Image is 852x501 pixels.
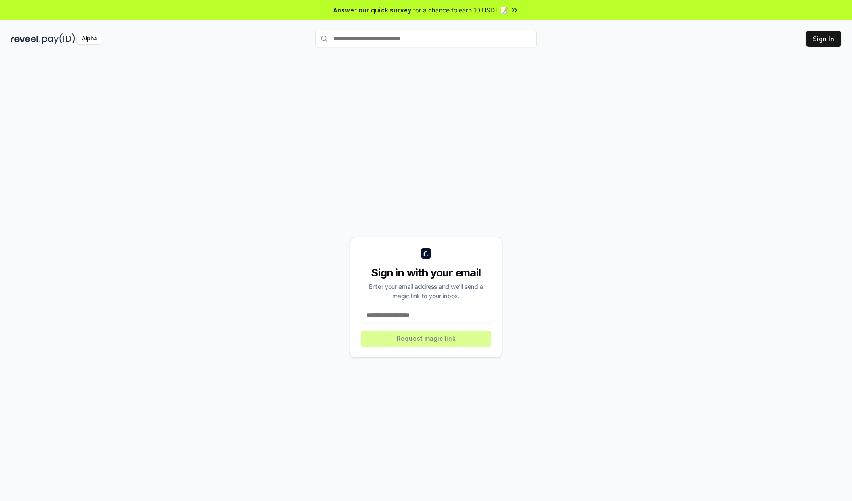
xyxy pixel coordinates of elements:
img: pay_id [42,33,75,44]
div: Alpha [77,33,102,44]
div: Sign in with your email [361,266,491,280]
span: Answer our quick survey [333,5,411,15]
img: logo_small [421,248,431,259]
img: reveel_dark [11,33,40,44]
div: Enter your email address and we’ll send a magic link to your inbox. [361,282,491,300]
span: for a chance to earn 10 USDT 📝 [413,5,508,15]
button: Sign In [806,31,841,47]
